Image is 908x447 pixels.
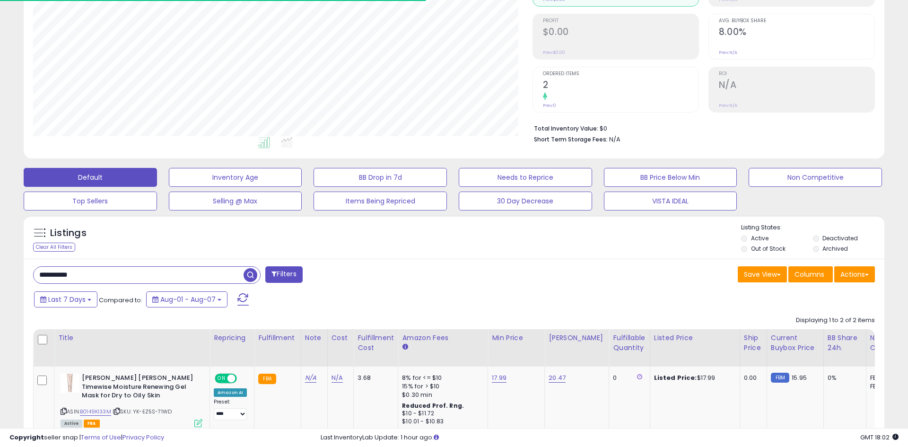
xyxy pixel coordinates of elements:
span: Profit [543,18,698,24]
div: Num of Comp. [870,333,905,353]
div: Preset: [214,399,247,420]
img: 41HyabIFo1L._SL40_.jpg [61,374,79,393]
div: FBM: 9 [870,382,901,391]
a: N/A [305,373,316,383]
span: FBA [84,420,100,428]
div: Displaying 1 to 2 of 2 items [796,316,875,325]
label: Out of Stock [751,245,786,253]
button: Non Competitive [749,168,882,187]
b: Listed Price: [654,373,697,382]
small: FBM [771,373,789,383]
span: 2025-08-16 18:02 GMT [860,433,899,442]
a: Terms of Use [81,433,121,442]
span: Last 7 Days [48,295,86,304]
button: BB Price Below Min [604,168,737,187]
a: B0149KI33M [80,408,111,416]
b: [PERSON_NAME] [PERSON_NAME] Timewise Moisture Renewing Gel Mask for Dry to Oily Skin [82,374,197,403]
span: | SKU: YK-EZ5S-71WD [113,408,172,415]
div: Current Buybox Price [771,333,820,353]
div: Listed Price [654,333,736,343]
div: Clear All Filters [33,243,75,252]
b: Short Term Storage Fees: [534,135,608,143]
span: Avg. Buybox Share [719,18,874,24]
div: 0% [828,374,859,382]
span: Ordered Items [543,71,698,77]
h2: N/A [719,79,874,92]
button: BB Drop in 7d [314,168,447,187]
small: Amazon Fees. [402,343,408,351]
h2: 2 [543,79,698,92]
div: Fulfillment Cost [358,333,394,353]
label: Archived [822,245,848,253]
small: Prev: $0.00 [543,50,565,55]
small: Prev: N/A [719,50,737,55]
div: ASIN: [61,374,202,426]
span: 15.95 [792,373,807,382]
b: Reduced Prof. Rng. [402,402,464,410]
h5: Listings [50,227,87,240]
h2: $0.00 [543,26,698,39]
div: 0 [613,374,642,382]
label: Deactivated [822,234,858,242]
button: 30 Day Decrease [459,192,592,210]
button: Save View [738,266,787,282]
div: Repricing [214,333,250,343]
button: Actions [834,266,875,282]
div: $0.30 min [402,391,480,399]
button: Default [24,168,157,187]
a: Privacy Policy [122,433,164,442]
button: VISTA IDEAL [604,192,737,210]
div: Amazon Fees [402,333,484,343]
div: Min Price [492,333,541,343]
small: Prev: N/A [719,103,737,108]
div: Ship Price [744,333,763,353]
span: OFF [236,375,251,383]
button: Needs to Reprice [459,168,592,187]
a: N/A [332,373,343,383]
span: N/A [609,135,620,144]
button: Columns [788,266,833,282]
div: Note [305,333,323,343]
small: Prev: 0 [543,103,556,108]
span: ROI [719,71,874,77]
div: 0.00 [744,374,760,382]
div: Last InventoryLab Update: 1 hour ago. [321,433,899,442]
div: 8% for <= $10 [402,374,480,382]
button: Top Sellers [24,192,157,210]
span: Compared to: [99,296,142,305]
strong: Copyright [9,433,44,442]
div: Amazon AI [214,388,247,397]
p: Listing States: [741,223,884,232]
label: Active [751,234,768,242]
button: Inventory Age [169,168,302,187]
a: 20.47 [549,373,566,383]
button: Selling @ Max [169,192,302,210]
div: $17.99 [654,374,733,382]
div: [PERSON_NAME] [549,333,605,343]
div: Title [58,333,206,343]
button: Items Being Repriced [314,192,447,210]
h2: 8.00% [719,26,874,39]
b: Total Inventory Value: [534,124,598,132]
div: Fulfillable Quantity [613,333,646,353]
div: Cost [332,333,350,343]
small: FBA [258,374,276,384]
a: 17.99 [492,373,506,383]
div: $10 - $11.72 [402,410,480,418]
span: All listings currently available for purchase on Amazon [61,420,82,428]
button: Aug-01 - Aug-07 [146,291,227,307]
span: Columns [794,270,824,279]
div: seller snap | | [9,433,164,442]
span: ON [216,375,227,383]
span: Aug-01 - Aug-07 [160,295,216,304]
div: BB Share 24h. [828,333,862,353]
div: 3.68 [358,374,391,382]
div: $10.01 - $10.83 [402,418,480,426]
button: Last 7 Days [34,291,97,307]
button: Filters [265,266,302,283]
div: 15% for > $10 [402,382,480,391]
li: $0 [534,122,868,133]
div: Fulfillment [258,333,297,343]
div: FBA: 3 [870,374,901,382]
